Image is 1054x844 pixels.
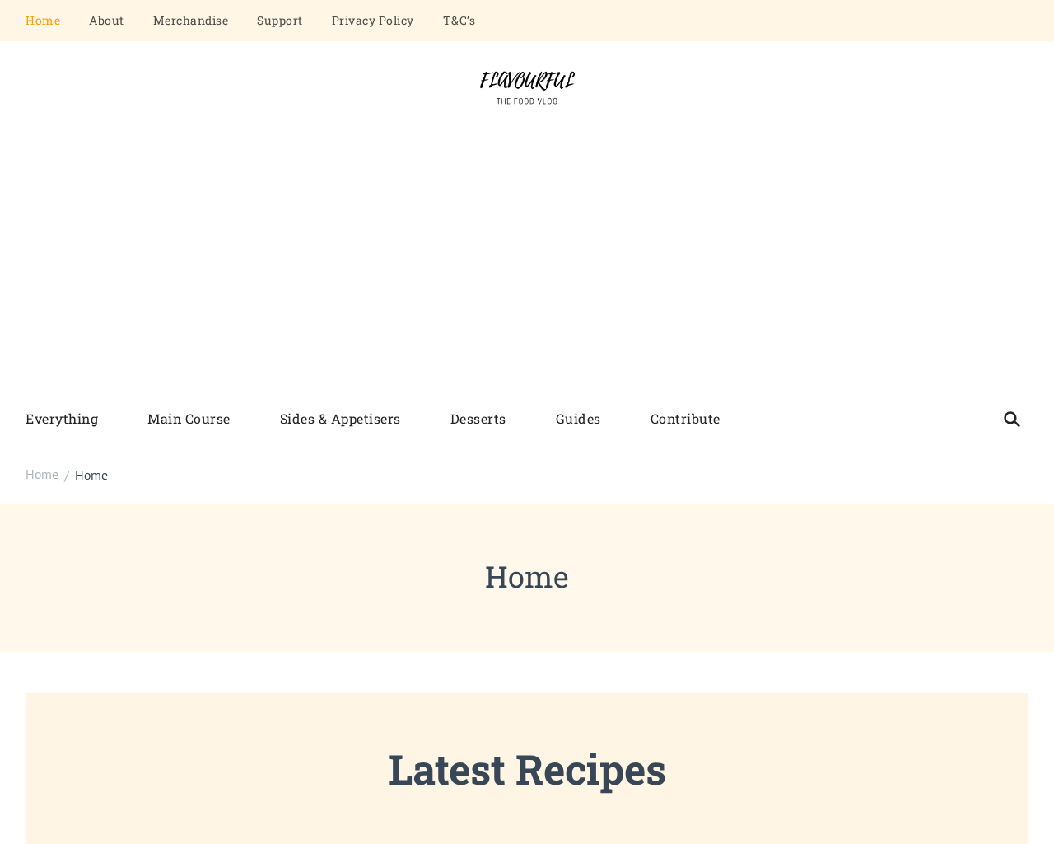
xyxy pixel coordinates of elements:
[123,398,255,440] a: Main Course
[426,398,531,440] a: Desserts
[26,465,58,485] a: Home
[26,554,1028,598] h1: Home
[531,398,626,440] a: Guides
[33,159,1021,390] iframe: Advertisement
[465,66,589,109] img: Flavourful
[389,742,666,796] strong: Latest Recipes
[26,398,123,440] a: Everything
[64,467,69,486] span: /
[626,398,745,440] a: Contribute
[255,398,426,440] a: Sides & Appetisers
[26,466,58,482] span: Home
